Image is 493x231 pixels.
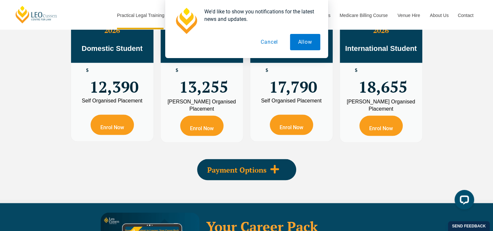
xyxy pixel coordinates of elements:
a: Enrol Now [270,115,313,135]
span: 17,790 [269,68,317,93]
span: Payment Options [207,166,267,174]
span: $ [266,68,268,73]
span: $ [86,68,89,73]
div: We'd like to show you notifications for the latest news and updates. [199,8,320,23]
button: Cancel [253,34,286,50]
iframe: LiveChat chat widget [449,187,477,215]
div: Self Organised Placement [76,98,149,103]
span: $ [176,68,178,73]
button: Allow [290,34,320,50]
div: [PERSON_NAME] Organised Placement [166,98,238,113]
a: Enrol Now [359,116,403,136]
span: 18,655 [358,68,407,93]
span: $ [355,68,357,73]
div: Self Organised Placement [255,98,328,103]
a: Enrol Now [180,116,224,136]
div: [PERSON_NAME] Organised Placement [345,98,417,113]
img: notification icon [173,8,199,34]
a: Enrol Now [91,115,134,135]
span: 13,255 [179,68,228,93]
span: 12,390 [90,68,138,93]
